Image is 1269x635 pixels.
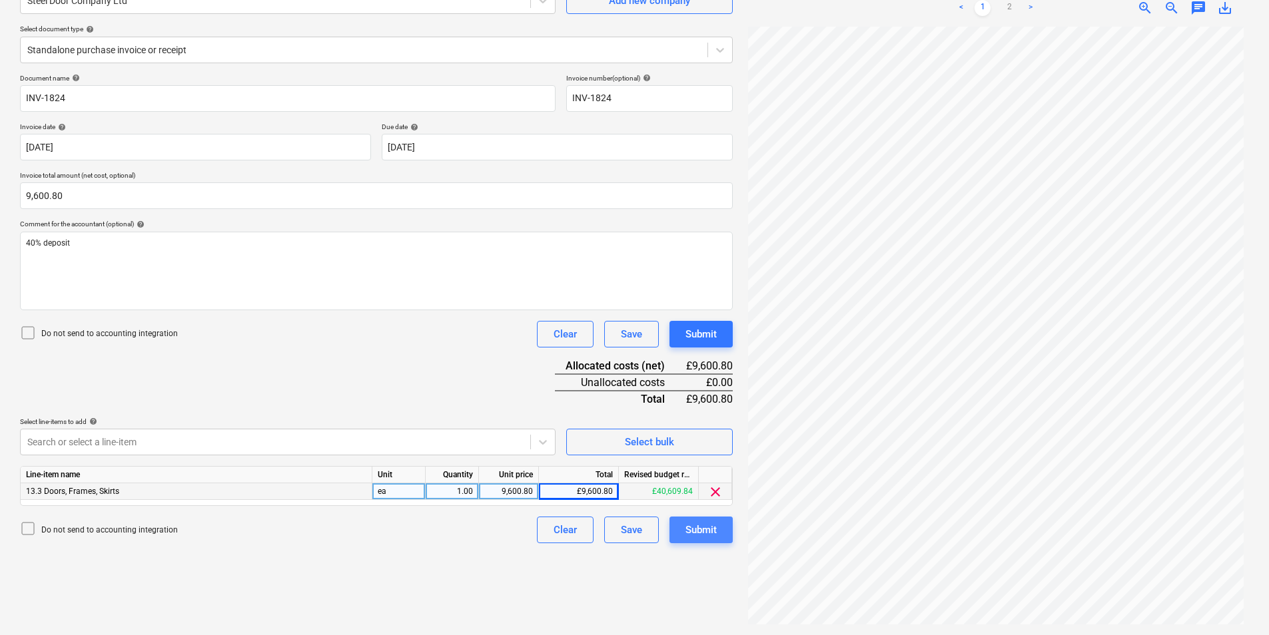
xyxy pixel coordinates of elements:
div: Comment for the accountant (optional) [20,220,733,228]
button: Select bulk [566,429,733,455]
div: Due date [382,122,733,131]
div: Unallocated costs [555,374,686,391]
div: Document name [20,74,556,83]
div: Total [555,391,686,407]
div: Save [621,325,642,343]
input: Invoice total amount (net cost, optional) [20,182,733,209]
div: Quantity [426,467,479,483]
span: help [55,123,66,131]
span: help [408,123,418,131]
button: Submit [669,517,733,543]
div: Allocated costs (net) [555,358,686,374]
div: Invoice date [20,122,371,131]
div: Clear [554,325,577,343]
div: £40,609.84 [619,483,699,500]
span: help [87,417,97,425]
div: Revised budget remaining [619,467,699,483]
div: Select bulk [625,433,674,451]
button: Clear [537,321,594,347]
div: £0.00 [686,374,733,391]
iframe: Chat Widget [1202,571,1269,635]
span: help [134,220,145,228]
div: £9,600.80 [686,391,733,407]
span: 40% deposit [26,238,70,248]
div: Submit [685,325,717,343]
button: Save [604,517,659,543]
p: Invoice total amount (net cost, optional) [20,171,733,182]
div: Submit [685,521,717,538]
div: £9,600.80 [686,358,733,374]
div: Save [621,521,642,538]
div: Unit [372,467,426,483]
span: help [640,74,651,82]
input: Invoice date not specified [20,134,371,160]
span: 13.3 Doors, Frames, Skirts [26,487,119,496]
input: Document name [20,85,556,112]
span: help [83,25,94,33]
p: Do not send to accounting integration [41,328,178,339]
button: Submit [669,321,733,347]
button: Save [604,321,659,347]
input: Invoice number [566,85,733,112]
div: Invoice number (optional) [566,74,733,83]
div: Line-item name [21,467,372,483]
div: ea [372,483,426,500]
span: clear [707,484,723,500]
div: Unit price [479,467,539,483]
div: Select document type [20,25,733,33]
span: help [69,74,80,82]
div: Total [539,467,619,483]
div: £9,600.80 [539,483,619,500]
div: 1.00 [431,483,473,500]
button: Clear [537,517,594,543]
input: Due date not specified [382,134,733,160]
div: Select line-items to add [20,417,556,426]
p: Do not send to accounting integration [41,525,178,536]
div: Clear [554,521,577,538]
div: 9,600.80 [484,483,533,500]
